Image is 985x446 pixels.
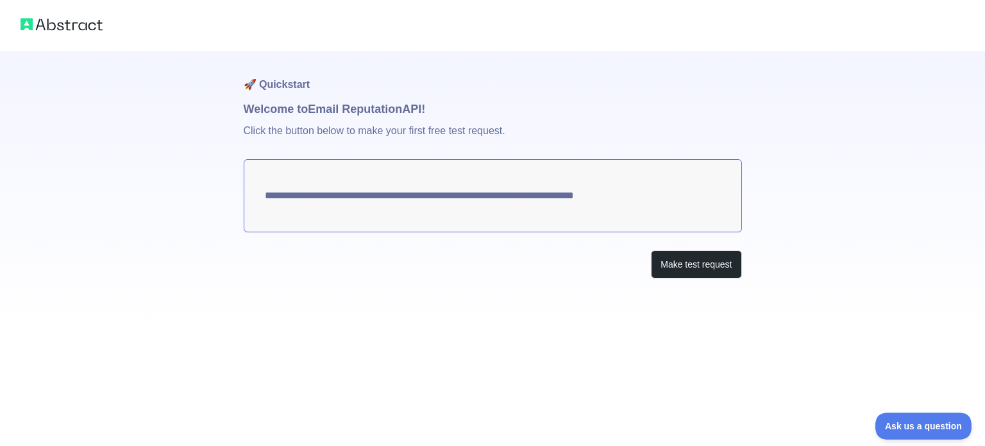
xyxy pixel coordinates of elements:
button: Make test request [651,250,741,279]
iframe: Toggle Customer Support [875,413,972,440]
h1: 🚀 Quickstart [244,51,742,100]
p: Click the button below to make your first free test request. [244,118,742,159]
img: Abstract logo [21,15,103,33]
h1: Welcome to Email Reputation API! [244,100,742,118]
